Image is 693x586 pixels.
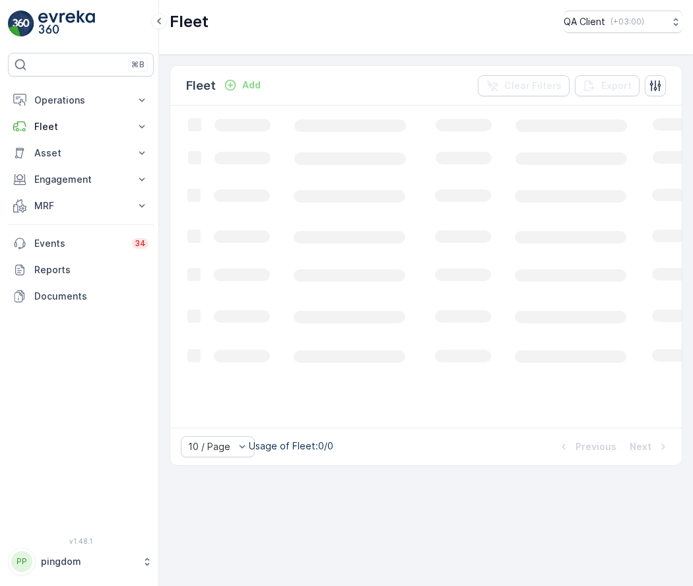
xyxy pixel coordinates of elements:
[8,87,154,114] button: Operations
[34,237,124,250] p: Events
[34,94,127,107] p: Operations
[249,439,333,453] p: Usage of Fleet : 0/0
[504,79,562,92] p: Clear Filters
[131,59,145,70] p: ⌘B
[38,11,95,37] img: logo_light-DOdMpM7g.png
[556,439,618,455] button: Previous
[8,230,154,257] a: Events34
[630,440,651,453] p: Next
[34,263,148,277] p: Reports
[242,79,261,92] p: Add
[34,290,148,303] p: Documents
[628,439,671,455] button: Next
[11,551,32,572] div: PP
[34,146,127,160] p: Asset
[8,114,154,140] button: Fleet
[34,120,127,133] p: Fleet
[564,11,682,33] button: QA Client(+03:00)
[8,537,154,545] span: v 1.48.1
[41,555,135,568] p: pingdom
[8,11,34,37] img: logo
[8,257,154,283] a: Reports
[576,440,616,453] p: Previous
[601,79,632,92] p: Export
[478,75,570,96] button: Clear Filters
[170,11,209,32] p: Fleet
[135,238,146,249] p: 34
[8,166,154,193] button: Engagement
[218,77,266,93] button: Add
[186,77,216,95] p: Fleet
[34,173,127,186] p: Engagement
[610,16,644,27] p: ( +03:00 )
[575,75,640,96] button: Export
[564,15,605,28] p: QA Client
[8,548,154,575] button: PPpingdom
[8,283,154,309] a: Documents
[8,193,154,219] button: MRF
[8,140,154,166] button: Asset
[34,199,127,212] p: MRF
